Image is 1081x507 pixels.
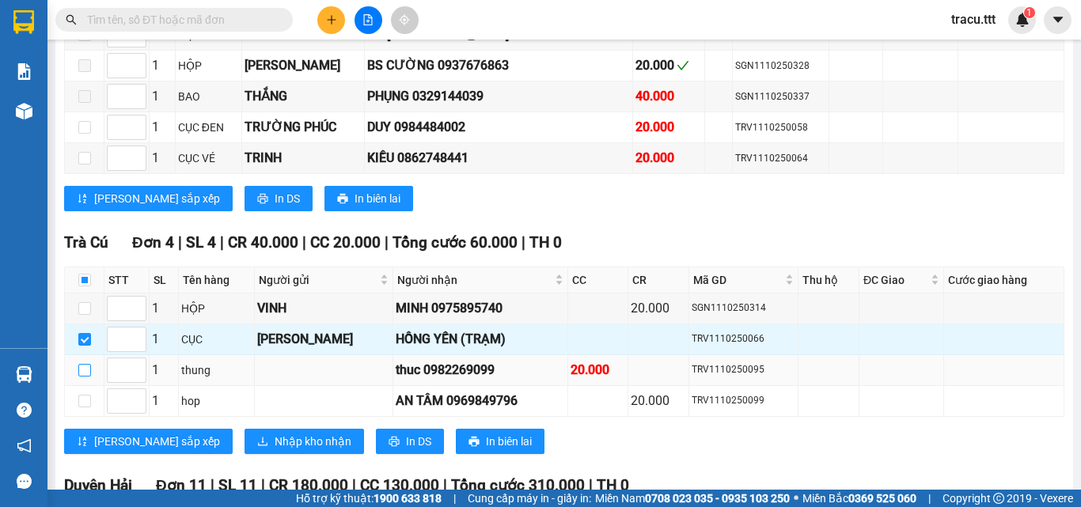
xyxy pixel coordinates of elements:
[355,6,382,34] button: file-add
[64,233,108,252] span: Trà Cú
[152,148,173,168] div: 1
[529,233,562,252] span: TH 0
[360,476,439,494] span: CC 130.000
[367,148,630,168] div: KIỀU 0862748441
[181,392,252,410] div: hop
[152,329,176,349] div: 1
[692,331,795,346] div: TRV1110250066
[104,267,150,293] th: STT
[802,490,916,507] span: Miền Bắc
[396,329,564,349] div: HỒNG YẾN (TRẠM)
[631,391,686,411] div: 20.000
[993,493,1004,504] span: copyright
[396,391,564,411] div: AN TÂM 0969849796
[150,267,179,293] th: SL
[245,429,364,454] button: downloadNhập kho nhận
[692,362,795,377] div: TRV1110250095
[367,117,630,137] div: DUY 0984484002
[64,476,132,494] span: Duyên Hải
[443,476,447,494] span: |
[178,88,240,105] div: BAO
[794,495,798,501] span: ⚪️
[178,149,240,167] div: CỤC VÉ
[1044,6,1072,34] button: caret-down
[326,14,337,25] span: plus
[296,490,442,507] span: Hỗ trợ kỹ thuật:
[362,14,374,25] span: file-add
[152,360,176,380] div: 1
[689,324,798,355] td: TRV1110250066
[571,360,626,380] div: 20.000
[220,233,224,252] span: |
[693,271,782,289] span: Mã GD
[928,490,931,507] span: |
[261,476,265,494] span: |
[863,271,927,289] span: ĐC Giao
[337,193,348,206] span: printer
[944,267,1064,293] th: Cước giao hàng
[245,117,362,137] div: TRƯỜNG PHÚC
[396,360,564,380] div: thuc 0982269099
[735,151,826,166] div: TRV1110250064
[257,298,390,318] div: VINH
[689,386,798,417] td: TRV1110250099
[17,438,32,453] span: notification
[245,186,313,211] button: printerIn DS
[181,300,252,317] div: HỘP
[733,112,829,143] td: TRV1110250058
[218,476,257,494] span: SL 11
[17,403,32,418] span: question-circle
[486,433,532,450] span: In biên lai
[355,190,400,207] span: In biên lai
[317,6,345,34] button: plus
[677,59,689,72] span: check
[798,267,859,293] th: Thu hộ
[211,476,214,494] span: |
[269,476,348,494] span: CR 180.000
[310,233,381,252] span: CC 20.000
[453,490,456,507] span: |
[257,329,390,349] div: [PERSON_NAME]
[16,63,32,80] img: solution-icon
[631,298,686,318] div: 20.000
[393,233,518,252] span: Tổng cước 60.000
[352,476,356,494] span: |
[16,103,32,119] img: warehouse-icon
[181,331,252,348] div: CỤC
[595,490,790,507] span: Miền Nam
[367,55,630,75] div: BS CƯỜNG 0937676863
[939,9,1008,29] span: tracu.ttt
[259,271,377,289] span: Người gửi
[257,436,268,448] span: download
[1051,13,1065,27] span: caret-down
[64,186,233,211] button: sort-ascending[PERSON_NAME] sắp xếp
[522,233,525,252] span: |
[132,233,174,252] span: Đơn 4
[733,143,829,174] td: TRV1110250064
[396,298,564,318] div: MINH 0975895740
[692,393,795,408] div: TRV1110250099
[257,193,268,206] span: printer
[17,474,32,489] span: message
[468,490,591,507] span: Cung cấp máy in - giấy in:
[733,51,829,81] td: SGN1110250328
[689,293,798,324] td: SGN1110250314
[645,492,790,505] strong: 0708 023 035 - 0935 103 250
[64,429,233,454] button: sort-ascending[PERSON_NAME] sắp xếp
[376,429,444,454] button: printerIn DS
[735,59,826,74] div: SGN1110250328
[635,117,702,137] div: 20.000
[302,233,306,252] span: |
[635,148,702,168] div: 20.000
[456,429,544,454] button: printerIn biên lai
[1015,13,1030,27] img: icon-new-feature
[245,148,362,168] div: TRINH
[385,233,389,252] span: |
[16,366,32,383] img: warehouse-icon
[94,433,220,450] span: [PERSON_NAME] sắp xếp
[628,267,689,293] th: CR
[275,433,351,450] span: Nhập kho nhận
[94,190,220,207] span: [PERSON_NAME] sắp xếp
[178,233,182,252] span: |
[66,14,77,25] span: search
